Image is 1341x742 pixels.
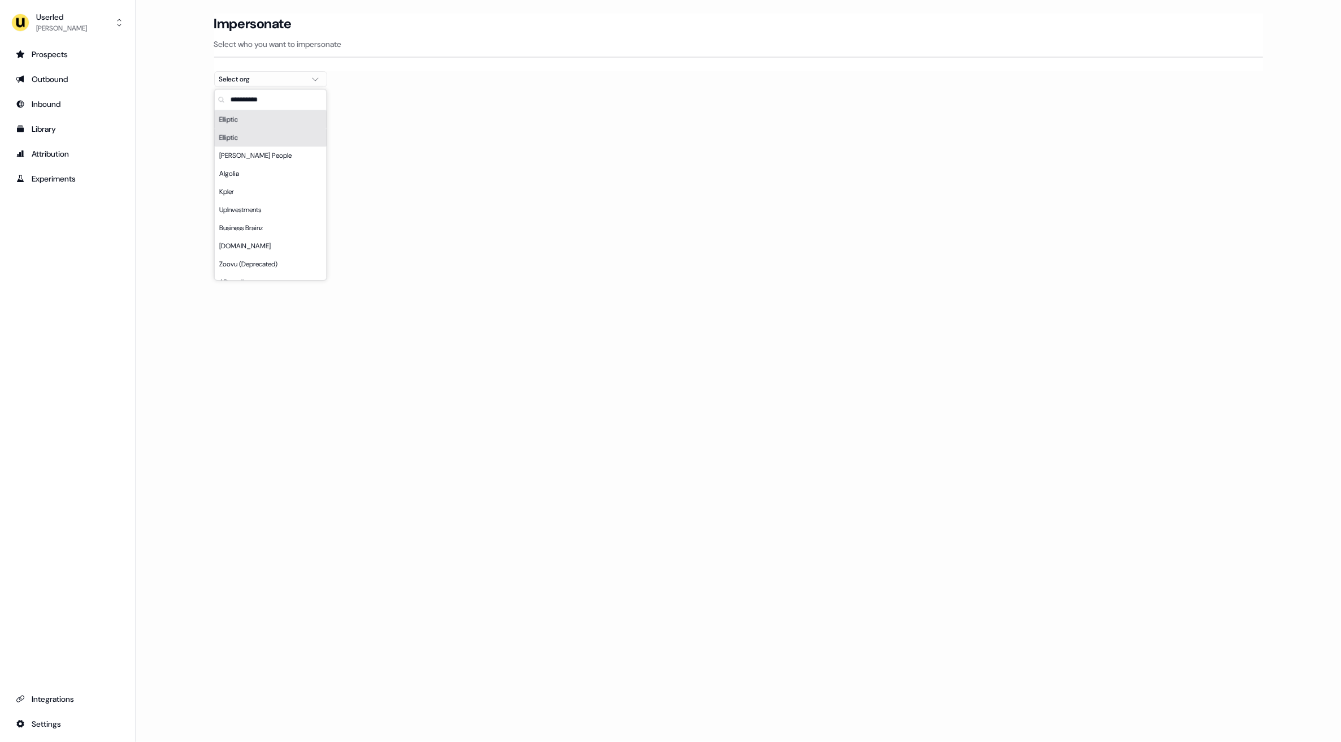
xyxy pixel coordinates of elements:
a: Go to Inbound [9,95,126,113]
div: Kpler [215,183,327,201]
div: Elliptic [215,110,327,128]
div: Select org [219,74,304,85]
div: Suggestions [215,110,327,280]
div: Userled [36,11,87,23]
div: Zoovu (Deprecated) [215,255,327,273]
div: [PERSON_NAME] People [215,146,327,165]
div: Settings [16,718,119,730]
a: Go to outbound experience [9,70,126,88]
div: [DOMAIN_NAME] [215,237,327,255]
div: Inbound [16,98,119,110]
div: Prospects [16,49,119,60]
a: Go to experiments [9,170,126,188]
div: Outbound [16,74,119,85]
div: ADvendio [215,273,327,291]
h3: Impersonate [214,15,292,32]
div: Elliptic [215,128,327,146]
div: Integrations [16,693,119,705]
a: Go to attribution [9,145,126,163]
p: Select who you want to impersonate [214,38,1263,50]
div: Business Brainz [215,219,327,237]
div: Library [16,123,119,135]
a: Go to integrations [9,690,126,708]
div: Algolia [215,165,327,183]
button: Select org [214,71,327,87]
div: UpInvestments [215,201,327,219]
div: [PERSON_NAME] [36,23,87,34]
div: Experiments [16,173,119,184]
a: Go to templates [9,120,126,138]
button: Userled[PERSON_NAME] [9,9,126,36]
a: Go to prospects [9,45,126,63]
div: Attribution [16,148,119,159]
a: Go to integrations [9,715,126,733]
